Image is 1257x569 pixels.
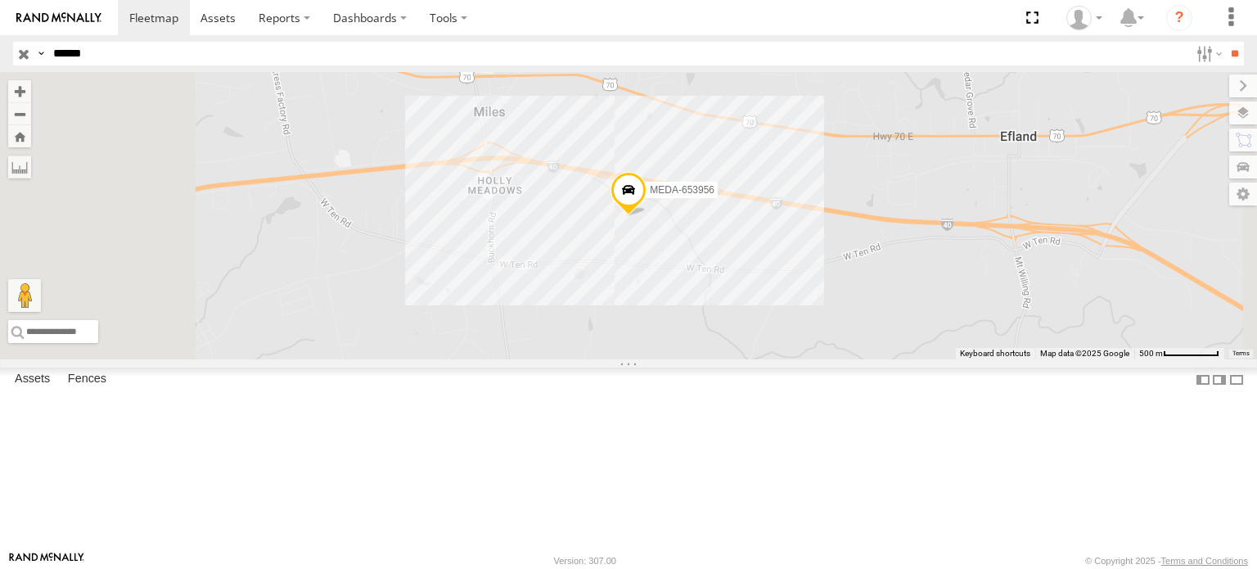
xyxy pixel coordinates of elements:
button: Drag Pegman onto the map to open Street View [8,279,41,312]
span: MEDA-653956 [650,184,714,196]
a: Terms (opens in new tab) [1232,350,1250,357]
button: Zoom in [8,80,31,102]
div: Version: 307.00 [554,556,616,566]
label: Assets [7,368,58,391]
span: 500 m [1139,349,1163,358]
label: Measure [8,156,31,178]
button: Zoom out [8,102,31,125]
a: Visit our Website [9,553,84,569]
label: Search Filter Options [1190,42,1225,65]
span: Map data ©2025 Google [1040,349,1129,358]
a: Terms and Conditions [1161,556,1248,566]
label: Dock Summary Table to the Left [1195,368,1211,391]
i: ? [1166,5,1192,31]
label: Fences [60,368,115,391]
button: Zoom Home [8,125,31,147]
div: © Copyright 2025 - [1085,556,1248,566]
label: Map Settings [1229,183,1257,205]
label: Search Query [34,42,47,65]
button: Map Scale: 500 m per 65 pixels [1134,348,1224,359]
img: rand-logo.svg [16,12,101,24]
label: Hide Summary Table [1228,368,1245,391]
button: Keyboard shortcuts [960,348,1030,359]
label: Dock Summary Table to the Right [1211,368,1228,391]
div: Melissa Compton [1061,6,1108,30]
